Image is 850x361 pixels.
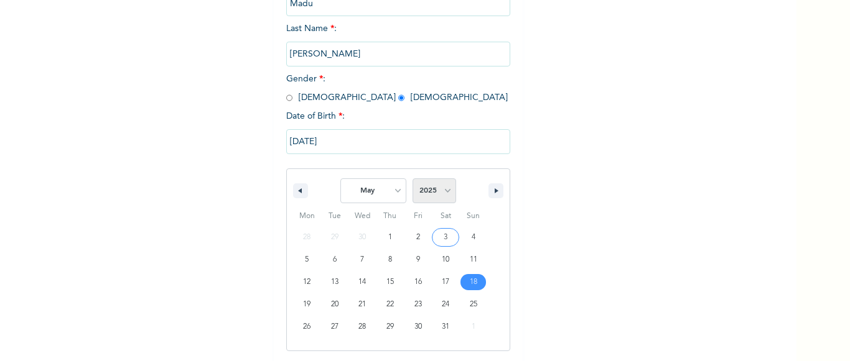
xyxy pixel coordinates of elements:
button: 24 [432,293,460,316]
span: 31 [442,316,449,338]
button: 22 [376,293,404,316]
button: 3 [432,226,460,249]
span: 3 [444,226,447,249]
span: 29 [386,316,394,338]
span: 9 [416,249,420,271]
span: 11 [470,249,477,271]
button: 12 [293,271,321,293]
button: 1 [376,226,404,249]
span: Gender : [DEMOGRAPHIC_DATA] [DEMOGRAPHIC_DATA] [286,75,508,102]
span: 24 [442,293,449,316]
button: 28 [348,316,376,338]
span: 19 [303,293,311,316]
button: 17 [432,271,460,293]
button: 14 [348,271,376,293]
span: 21 [358,293,366,316]
span: Thu [376,206,404,226]
span: Last Name : [286,24,510,58]
button: 15 [376,271,404,293]
span: 30 [414,316,422,338]
span: 17 [442,271,449,293]
span: 7 [360,249,364,271]
button: 11 [459,249,487,271]
button: 13 [321,271,349,293]
button: 9 [404,249,432,271]
span: 23 [414,293,422,316]
span: 18 [470,271,477,293]
span: 10 [442,249,449,271]
span: 12 [303,271,311,293]
button: 30 [404,316,432,338]
button: 7 [348,249,376,271]
button: 10 [432,249,460,271]
span: 28 [358,316,366,338]
span: Fri [404,206,432,226]
span: 8 [388,249,392,271]
span: 26 [303,316,311,338]
button: 6 [321,249,349,271]
span: 27 [331,316,339,338]
span: Sun [459,206,487,226]
button: 18 [459,271,487,293]
span: 1 [388,226,392,249]
button: 29 [376,316,404,338]
span: 16 [414,271,422,293]
span: 13 [331,271,339,293]
span: 25 [470,293,477,316]
button: 19 [293,293,321,316]
span: 22 [386,293,394,316]
button: 25 [459,293,487,316]
button: 2 [404,226,432,249]
button: 5 [293,249,321,271]
span: 14 [358,271,366,293]
button: 27 [321,316,349,338]
button: 31 [432,316,460,338]
button: 8 [376,249,404,271]
span: 2 [416,226,420,249]
button: 20 [321,293,349,316]
span: Mon [293,206,321,226]
span: Wed [348,206,376,226]
span: Tue [321,206,349,226]
span: 20 [331,293,339,316]
span: 5 [305,249,309,271]
input: Enter your last name [286,42,510,66]
input: DD-MM-YYYY [286,129,510,154]
span: 6 [333,249,337,271]
button: 16 [404,271,432,293]
span: Date of Birth : [286,110,345,123]
button: 23 [404,293,432,316]
span: 4 [472,226,475,249]
span: Sat [432,206,460,226]
button: 26 [293,316,321,338]
button: 4 [459,226,487,249]
button: 21 [348,293,376,316]
span: 15 [386,271,394,293]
